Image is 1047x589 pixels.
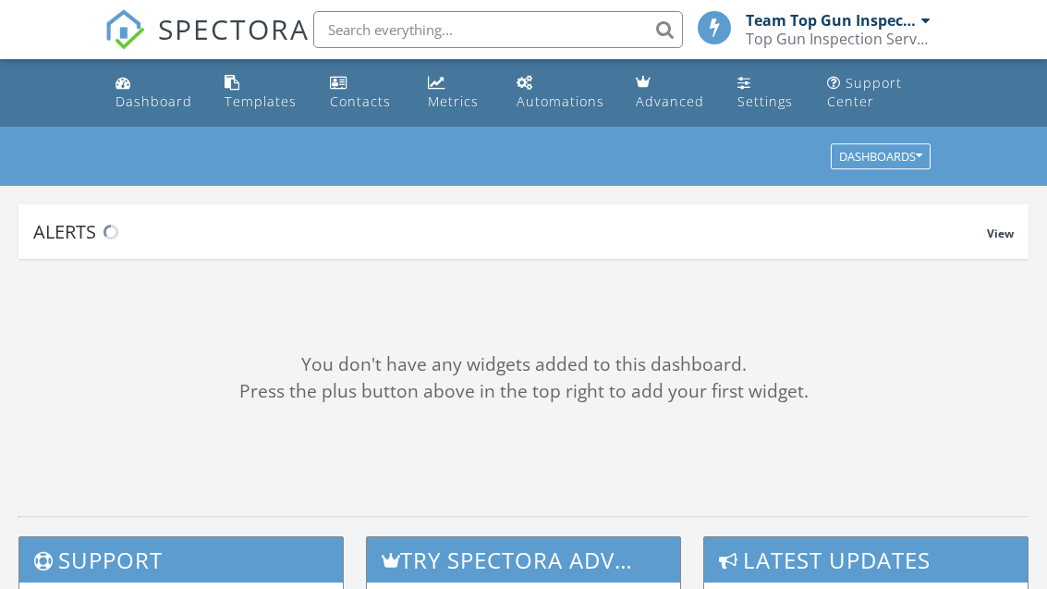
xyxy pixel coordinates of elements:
div: You don't have any widgets added to this dashboard. [18,351,1029,378]
div: Alerts [33,219,987,244]
a: SPECTORA [104,25,310,64]
a: Support Center [820,67,939,119]
span: View [987,226,1014,241]
div: Dashboards [839,151,922,164]
input: Search everything... [313,11,683,48]
a: Templates [217,67,308,119]
a: Advanced [628,67,715,119]
a: Settings [730,67,805,119]
a: Automations (Basic) [509,67,614,119]
div: Dashboard [116,92,192,110]
div: Team Top Gun Inspectors [746,11,917,30]
div: Contacts [330,92,391,110]
div: Top Gun Inspection Services Group, Inc [746,30,931,48]
a: Contacts [323,67,405,119]
h3: Latest Updates [704,537,1028,583]
span: SPECTORA [158,9,310,48]
div: Support Center [827,74,902,110]
div: Automations [517,92,604,110]
div: Advanced [636,92,704,110]
div: Templates [225,92,297,110]
h3: Support [19,537,343,583]
div: Metrics [428,92,479,110]
h3: Try spectora advanced [DATE] [367,537,679,583]
a: Dashboard [108,67,202,119]
img: The Best Home Inspection Software - Spectora [104,9,145,50]
div: Settings [737,92,793,110]
a: Metrics [420,67,494,119]
div: Press the plus button above in the top right to add your first widget. [18,378,1029,405]
button: Dashboards [831,144,931,170]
